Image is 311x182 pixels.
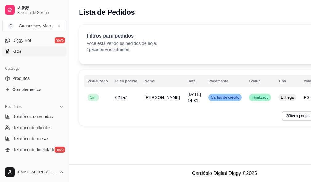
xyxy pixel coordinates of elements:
[184,75,205,87] th: Data
[187,92,201,103] span: [DATE] 14:31
[2,64,66,73] div: Catálogo
[87,32,157,40] p: Filtros para pedidos
[84,75,112,87] th: Visualizado
[112,75,141,87] th: Id do pedido
[2,85,66,94] a: Complementos
[2,46,66,56] a: KDS
[79,7,135,17] h2: Lista de Pedidos
[5,104,22,109] span: Relatórios
[12,37,31,43] span: Diggy Bot
[19,23,54,29] div: Cacaushow Mac ...
[115,95,127,100] span: 021a7
[8,23,14,29] span: C
[210,95,240,100] span: Cartão de crédito
[17,170,56,175] span: [EMAIL_ADDRESS][DOMAIN_NAME]
[2,35,66,45] a: Diggy Botnovo
[17,5,64,10] span: Diggy
[87,40,157,46] p: Você está vendo os pedidos de hoje.
[280,95,295,100] span: Entrega
[17,10,64,15] span: Sistema de Gestão
[89,95,98,100] span: Sim
[87,46,157,53] p: 1 pedidos encontrados
[2,2,66,17] a: DiggySistema de Gestão
[12,86,41,93] span: Complementos
[245,75,275,87] th: Status
[12,136,50,142] span: Relatório de mesas
[2,165,66,180] button: [EMAIL_ADDRESS][DOMAIN_NAME]
[250,95,270,100] span: Finalizado
[2,73,66,83] a: Produtos
[12,125,51,131] span: Relatório de clientes
[2,162,66,172] div: Gerenciar
[141,75,184,87] th: Nome
[12,48,21,54] span: KDS
[2,112,66,121] a: Relatórios de vendas
[2,145,66,155] a: Relatório de fidelidadenovo
[12,113,53,120] span: Relatórios de vendas
[145,95,180,100] span: [PERSON_NAME]
[12,147,55,153] span: Relatório de fidelidade
[2,134,66,144] a: Relatório de mesas
[2,20,66,32] button: Select a team
[12,75,30,81] span: Produtos
[275,75,300,87] th: Tipo
[2,123,66,133] a: Relatório de clientes
[205,75,245,87] th: Pagamento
